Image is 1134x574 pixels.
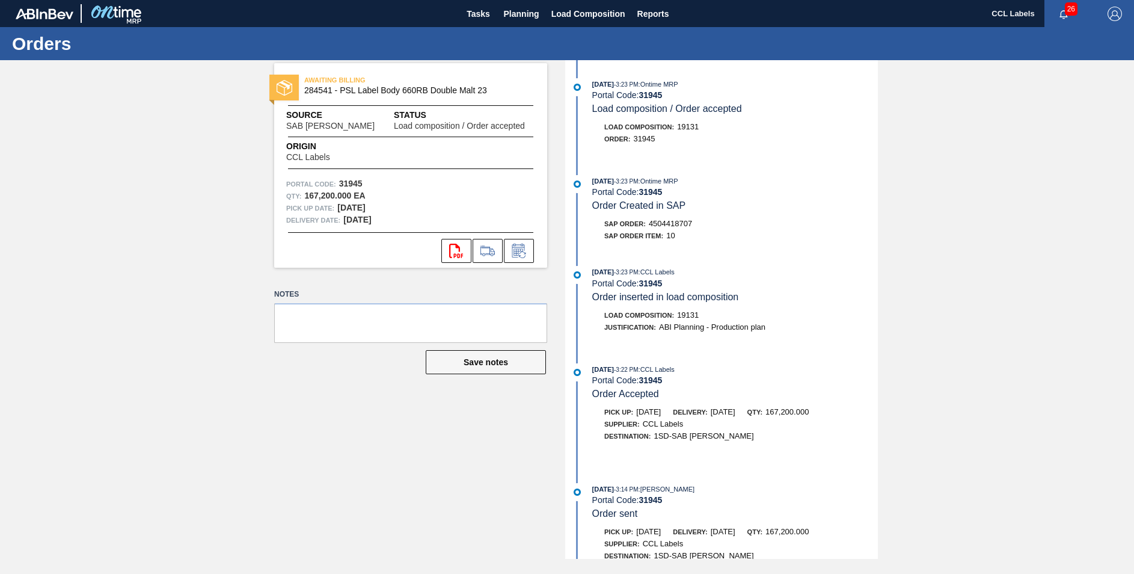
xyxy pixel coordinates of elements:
[574,181,581,188] img: atual
[639,90,662,100] strong: 31945
[747,528,762,535] span: Qty:
[765,407,809,416] span: 167,200.000
[604,540,640,548] span: Supplier:
[604,421,640,428] span: Supplier:
[286,140,360,153] span: Origin
[592,90,878,100] div: Portal Code:
[673,528,707,535] span: Delivery:
[337,203,365,212] strong: [DATE]
[592,366,614,373] span: [DATE]
[654,551,753,560] span: 1SD-SAB [PERSON_NAME]
[1108,7,1122,21] img: Logout
[286,153,330,162] span: CCL Labels
[711,407,735,416] span: [DATE]
[654,431,753,440] span: 1SD-SAB [PERSON_NAME]
[304,86,523,95] span: 284541 - PSL Label Body 660RB Double Malt 23
[465,7,492,21] span: Tasks
[639,366,675,373] span: : CCL Labels
[614,81,639,88] span: - 3:23 PM
[639,279,662,288] strong: 31945
[639,375,662,385] strong: 31945
[666,231,675,240] span: 10
[592,495,878,505] div: Portal Code:
[343,215,371,224] strong: [DATE]
[592,486,614,493] span: [DATE]
[592,292,739,302] span: Order inserted in load composition
[592,389,659,399] span: Order Accepted
[574,84,581,91] img: atual
[639,187,662,197] strong: 31945
[441,239,471,263] div: Open PDF file
[639,177,678,185] span: : Ontime MRP
[1065,2,1077,16] span: 26
[286,214,340,226] span: Delivery Date:
[659,322,765,332] span: ABI Planning - Production plan
[637,7,669,21] span: Reports
[592,508,638,519] span: Order sent
[639,81,678,88] span: : Ontime MRP
[643,539,683,548] span: CCL Labels
[614,269,639,276] span: - 3:23 PM
[339,179,363,188] strong: 31945
[677,122,699,131] span: 19131
[277,80,292,96] img: status
[604,324,656,331] span: Justification:
[604,135,630,143] span: Order :
[614,486,639,493] span: - 3:14 PM
[604,220,646,227] span: SAP Order:
[286,190,301,202] span: Qty :
[592,177,614,185] span: [DATE]
[304,74,473,86] span: AWAITING BILLING
[639,486,695,493] span: : [PERSON_NAME]
[604,528,633,535] span: Pick up:
[673,409,707,416] span: Delivery:
[286,202,334,214] span: Pick up Date:
[286,109,394,122] span: Source
[636,527,661,536] span: [DATE]
[574,369,581,376] img: atual
[551,7,625,21] span: Load Composition
[592,81,614,88] span: [DATE]
[394,109,535,122] span: Status
[765,527,809,536] span: 167,200.000
[677,310,699,319] span: 19131
[592,375,878,385] div: Portal Code:
[614,178,639,185] span: - 3:23 PM
[592,187,878,197] div: Portal Code:
[12,37,225,51] h1: Orders
[304,191,365,200] strong: 167,200.000 EA
[16,8,73,19] img: TNhmsLtSVTkK8tSr43FrP2fwEKptu5GPRR3wAAAABJRU5ErkJggg==
[604,409,633,416] span: Pick up:
[473,239,503,263] div: Go to Load Composition
[592,103,742,114] span: Load composition / Order accepted
[286,122,375,131] span: SAB [PERSON_NAME]
[604,552,651,560] span: Destination:
[592,200,686,211] span: Order Created in SAP
[604,433,651,440] span: Destination:
[1044,5,1083,22] button: Notifications
[504,7,539,21] span: Planning
[643,419,683,428] span: CCL Labels
[747,409,762,416] span: Qty:
[639,268,675,276] span: : CCL Labels
[592,279,878,288] div: Portal Code:
[604,123,674,131] span: Load Composition :
[286,178,336,190] span: Portal Code:
[394,122,525,131] span: Load composition / Order accepted
[636,407,661,416] span: [DATE]
[592,268,614,276] span: [DATE]
[504,239,534,263] div: Inform order change
[274,286,547,303] label: Notes
[426,350,546,374] button: Save notes
[604,232,663,239] span: SAP Order Item:
[574,271,581,279] img: atual
[604,312,674,319] span: Load Composition :
[639,495,662,505] strong: 31945
[633,134,655,143] span: 31945
[649,219,692,228] span: 4504418707
[574,489,581,496] img: atual
[614,366,639,373] span: - 3:22 PM
[711,527,735,536] span: [DATE]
